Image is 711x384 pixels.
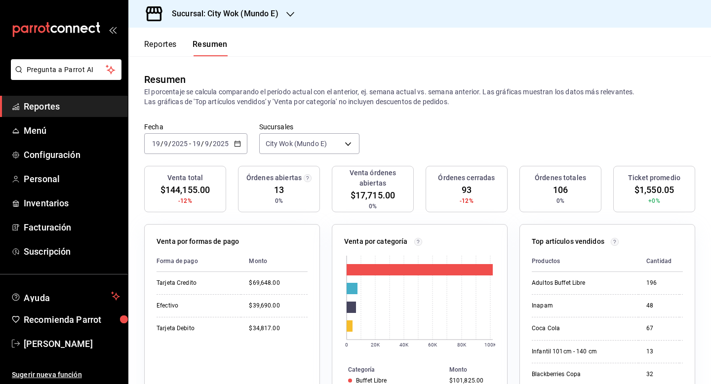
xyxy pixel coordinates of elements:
[7,72,121,82] a: Pregunta a Parrot AI
[532,251,638,272] th: Productos
[24,172,120,186] span: Personal
[209,140,212,148] span: /
[532,236,604,247] p: Top artículos vendidos
[144,72,186,87] div: Resumen
[275,196,283,205] span: 0%
[24,313,120,326] span: Recomienda Parrot
[249,279,308,287] div: $69,648.00
[109,26,117,34] button: open_drawer_menu
[168,140,171,148] span: /
[371,342,380,347] text: 20K
[12,370,120,380] span: Sugerir nueva función
[445,364,507,375] th: Monto
[460,196,474,205] span: -12%
[144,39,228,56] div: navigation tabs
[438,173,495,183] h3: Órdenes cerradas
[532,324,631,333] div: Coca Cola
[532,347,631,356] div: Infantil 101cm - 140 cm
[457,342,467,347] text: 80K
[532,370,631,379] div: Blackberries Copa
[157,302,233,310] div: Efectivo
[164,8,278,20] h3: Sucursal: City Wok (Mundo E)
[336,168,409,189] h3: Venta órdenes abiertas
[628,173,680,183] h3: Ticket promedio
[646,279,671,287] div: 196
[24,148,120,161] span: Configuración
[646,370,671,379] div: 32
[241,251,308,272] th: Monto
[24,196,120,210] span: Inventarios
[428,342,437,347] text: 60K
[344,236,408,247] p: Venta por categoría
[27,65,106,75] span: Pregunta a Parrot AI
[189,140,191,148] span: -
[178,196,192,205] span: -12%
[152,140,160,148] input: --
[193,39,228,56] button: Resumen
[484,342,497,347] text: 100K
[449,377,491,384] div: $101,825.00
[556,196,564,205] span: 0%
[144,87,695,107] p: El porcentaje se calcula comparando el período actual con el anterior, ej. semana actual vs. sema...
[192,140,201,148] input: --
[24,337,120,350] span: [PERSON_NAME]
[144,123,247,130] label: Fecha
[160,183,210,196] span: $144,155.00
[351,189,395,202] span: $17,715.00
[157,251,241,272] th: Forma de pago
[532,279,631,287] div: Adultos Buffet Libre
[553,183,568,196] span: 106
[246,173,302,183] h3: Órdenes abiertas
[646,302,671,310] div: 48
[24,245,120,258] span: Suscripción
[646,347,671,356] div: 13
[24,290,107,302] span: Ayuda
[171,140,188,148] input: ----
[274,183,284,196] span: 13
[638,251,679,272] th: Cantidad
[11,59,121,80] button: Pregunta a Parrot AI
[157,236,239,247] p: Venta por formas de pago
[266,139,327,149] span: City Wok (Mundo E)
[532,302,631,310] div: Inapam
[249,324,308,333] div: $34,817.00
[212,140,229,148] input: ----
[369,202,377,211] span: 0%
[332,364,445,375] th: Categoría
[462,183,472,196] span: 93
[345,342,348,347] text: 0
[356,377,387,384] div: Buffet Libre
[249,302,308,310] div: $39,690.00
[24,221,120,234] span: Facturación
[634,183,674,196] span: $1,550.05
[201,140,204,148] span: /
[144,39,177,56] button: Reportes
[259,123,359,130] label: Sucursales
[157,324,233,333] div: Tarjeta Debito
[160,140,163,148] span: /
[24,124,120,137] span: Menú
[399,342,409,347] text: 40K
[648,196,660,205] span: +0%
[157,279,233,287] div: Tarjeta Credito
[163,140,168,148] input: --
[535,173,586,183] h3: Órdenes totales
[646,324,671,333] div: 67
[24,100,120,113] span: Reportes
[167,173,203,183] h3: Venta total
[204,140,209,148] input: --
